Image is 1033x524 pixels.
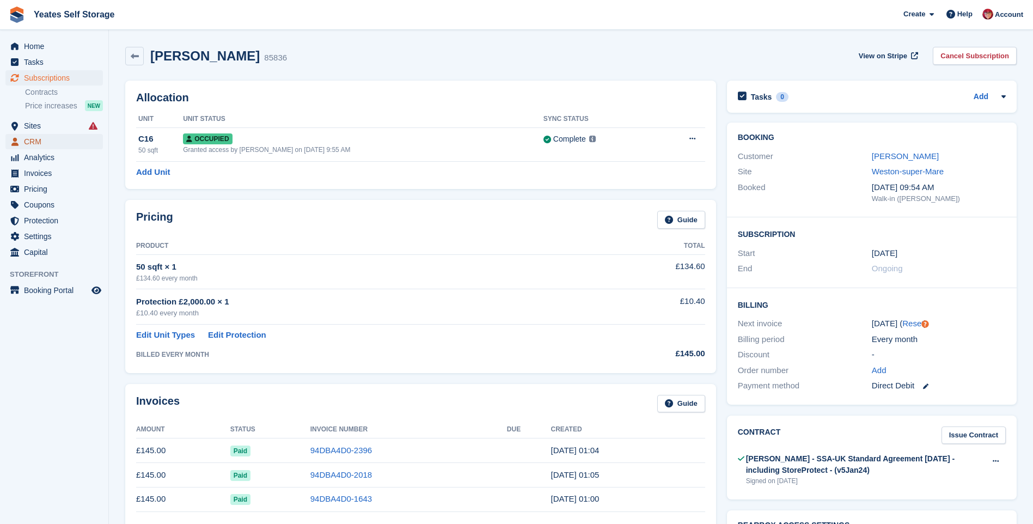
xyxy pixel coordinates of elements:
th: Invoice Number [310,421,507,438]
h2: Allocation [136,92,705,104]
a: Guide [657,395,705,413]
img: Wendie Tanner [982,9,993,20]
a: menu [5,70,103,86]
div: Complete [553,133,586,145]
td: £10.40 [600,289,705,325]
a: Price increases NEW [25,100,103,112]
div: Next invoice [738,318,872,330]
div: £145.00 [600,348,705,360]
td: £145.00 [136,487,230,511]
a: menu [5,134,103,149]
time: 2025-06-03 00:00:00 UTC [872,247,897,260]
time: 2025-08-03 00:04:16 UTC [551,446,600,455]
span: Help [957,9,973,20]
div: Protection £2,000.00 × 1 [136,296,600,308]
div: [PERSON_NAME] - SSA-UK Standard Agreement [DATE] - including StoreProtect - (v5Jan24) [746,453,986,476]
img: icon-info-grey-7440780725fd019a000dd9b08b2336e03edf1995a4989e88bcd33f0948082b44.svg [589,136,596,142]
div: Tooltip anchor [920,319,930,329]
span: Analytics [24,150,89,165]
div: C16 [138,133,183,145]
h2: [PERSON_NAME] [150,48,260,63]
span: Occupied [183,133,232,144]
img: stora-icon-8386f47178a22dfd0bd8f6a31ec36ba5ce8667c1dd55bd0f319d3a0aa187defe.svg [9,7,25,23]
a: Preview store [90,284,103,297]
a: Guide [657,211,705,229]
div: Booked [738,181,872,204]
div: Signed on [DATE] [746,476,986,486]
h2: Billing [738,299,1006,310]
div: Walk-in ([PERSON_NAME]) [872,193,1006,204]
div: Order number [738,364,872,377]
div: Billing period [738,333,872,346]
a: Contracts [25,87,103,98]
span: Home [24,39,89,54]
td: £145.00 [136,463,230,488]
a: Issue Contract [942,426,1006,444]
span: CRM [24,134,89,149]
span: Ongoing [872,264,903,273]
time: 2025-06-03 00:00:28 UTC [551,494,600,503]
div: 85836 [264,52,287,64]
a: menu [5,54,103,70]
th: Amount [136,421,230,438]
div: Customer [738,150,872,163]
a: Edit Unit Types [136,329,195,342]
span: View on Stripe [859,51,907,62]
a: Yeates Self Storage [29,5,119,23]
div: Start [738,247,872,260]
span: Account [995,9,1023,20]
th: Created [551,421,705,438]
th: Product [136,237,600,255]
span: Paid [230,494,250,505]
i: Smart entry sync failures have occurred [89,121,97,130]
span: Tasks [24,54,89,70]
a: menu [5,213,103,228]
div: NEW [85,100,103,111]
span: Paid [230,470,250,481]
div: Every month [872,333,1006,346]
div: Discount [738,349,872,361]
div: Payment method [738,380,872,392]
span: Paid [230,446,250,456]
div: £10.40 every month [136,308,600,319]
a: menu [5,118,103,133]
span: Coupons [24,197,89,212]
a: menu [5,245,103,260]
div: Direct Debit [872,380,1006,392]
div: Site [738,166,872,178]
h2: Tasks [751,92,772,102]
a: menu [5,283,103,298]
div: End [738,263,872,275]
span: Booking Portal [24,283,89,298]
div: 0 [776,92,788,102]
div: £134.60 every month [136,273,600,283]
div: - [872,349,1006,361]
time: 2025-07-03 00:05:08 UTC [551,470,600,479]
a: Add [974,91,988,103]
a: menu [5,166,103,181]
h2: Contract [738,426,781,444]
span: Sites [24,118,89,133]
a: 94DBA4D0-2018 [310,470,372,479]
span: Create [903,9,925,20]
th: Unit [136,111,183,128]
span: Protection [24,213,89,228]
span: Capital [24,245,89,260]
th: Total [600,237,705,255]
a: View on Stripe [854,47,920,65]
h2: Subscription [738,228,1006,239]
td: £134.60 [600,254,705,289]
h2: Pricing [136,211,173,229]
span: Subscriptions [24,70,89,86]
a: Cancel Subscription [933,47,1017,65]
th: Due [507,421,551,438]
h2: Booking [738,133,1006,142]
a: 94DBA4D0-2396 [310,446,372,455]
span: Storefront [10,269,108,280]
span: Pricing [24,181,89,197]
a: menu [5,197,103,212]
div: [DATE] ( ) [872,318,1006,330]
span: Invoices [24,166,89,181]
a: menu [5,229,103,244]
div: [DATE] 09:54 AM [872,181,1006,194]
